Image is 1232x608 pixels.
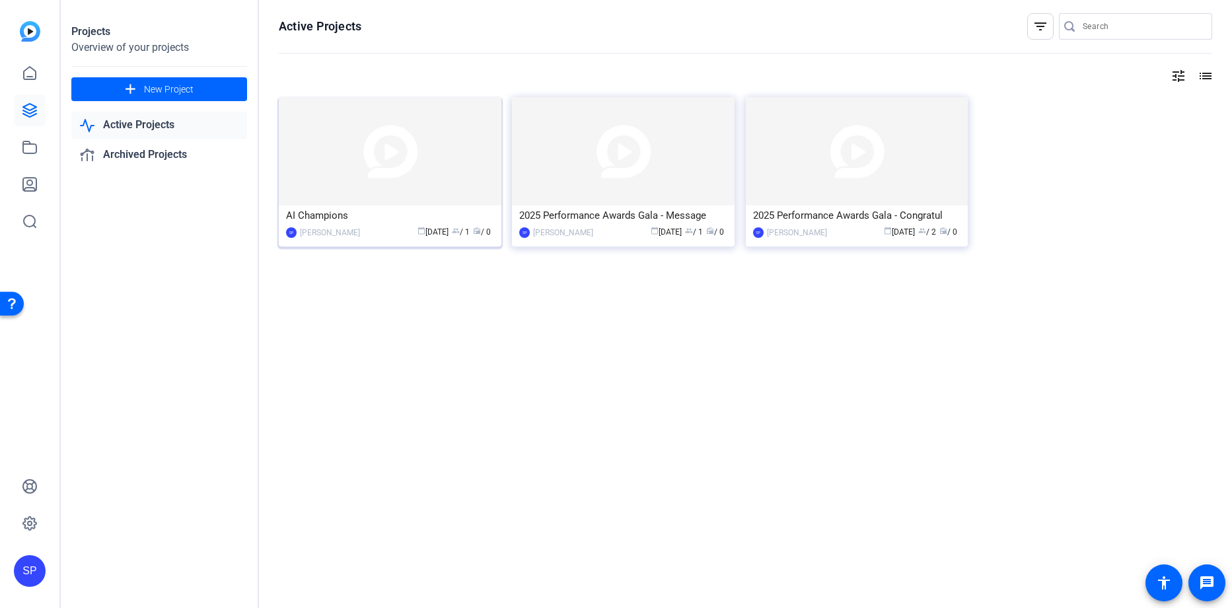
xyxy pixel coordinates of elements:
div: SP [753,227,764,238]
div: 2025 Performance Awards Gala - Congratul [753,206,961,225]
div: SP [14,555,46,587]
div: [PERSON_NAME] [533,226,593,239]
span: calendar_today [417,227,425,235]
a: Archived Projects [71,141,247,169]
span: radio [706,227,714,235]
div: [PERSON_NAME] [300,226,360,239]
span: group [918,227,926,235]
img: blue-gradient.svg [20,21,40,42]
span: [DATE] [417,227,449,237]
span: / 0 [939,227,957,237]
span: / 1 [685,227,703,237]
mat-icon: list [1196,68,1212,84]
span: / 0 [473,227,491,237]
span: radio [473,227,481,235]
div: Projects [71,24,247,40]
mat-icon: filter_list [1033,19,1048,34]
div: SP [286,227,297,238]
a: Active Projects [71,112,247,139]
span: [DATE] [651,227,682,237]
span: / 0 [706,227,724,237]
button: New Project [71,77,247,101]
div: Overview of your projects [71,40,247,56]
h1: Active Projects [279,19,361,34]
div: AI Champions [286,206,494,225]
span: / 2 [918,227,936,237]
span: group [452,227,460,235]
span: radio [939,227,947,235]
mat-icon: tune [1171,68,1186,84]
span: calendar_today [884,227,892,235]
span: group [685,227,693,235]
mat-icon: add [122,81,139,98]
span: calendar_today [651,227,659,235]
span: / 1 [452,227,470,237]
input: Search [1083,19,1202,34]
span: New Project [144,83,194,96]
mat-icon: message [1199,575,1215,591]
div: 2025 Performance Awards Gala - Message [519,206,727,225]
mat-icon: accessibility [1156,575,1172,591]
div: [PERSON_NAME] [767,226,827,239]
div: SP [519,227,530,238]
span: [DATE] [884,227,915,237]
